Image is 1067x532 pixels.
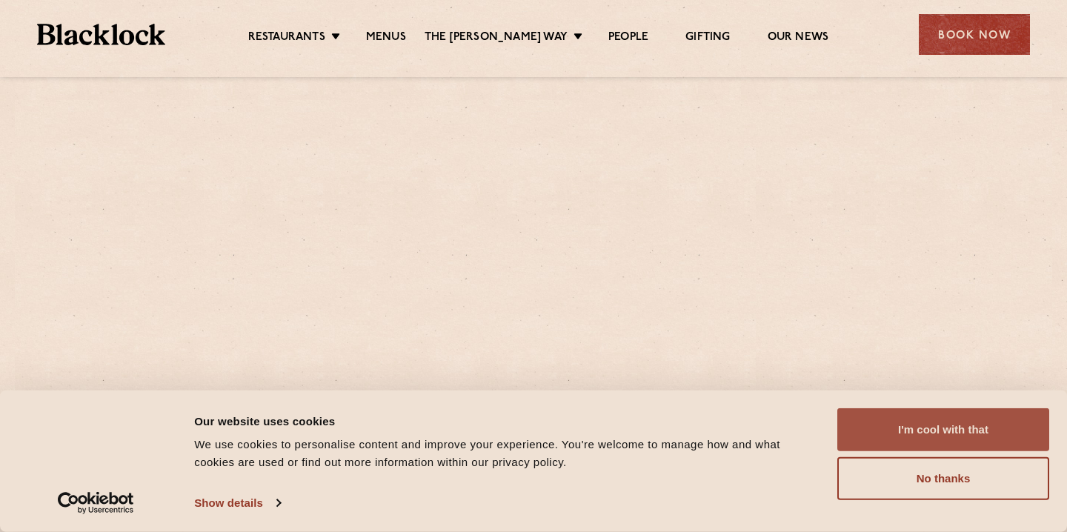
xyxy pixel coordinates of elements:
div: Our website uses cookies [194,412,820,430]
a: Restaurants [248,30,325,47]
a: The [PERSON_NAME] Way [425,30,568,47]
a: Gifting [685,30,730,47]
a: Usercentrics Cookiebot - opens in a new window [31,492,161,514]
a: People [608,30,648,47]
div: We use cookies to personalise content and improve your experience. You're welcome to manage how a... [194,436,820,471]
a: Our News [768,30,829,47]
a: Show details [194,492,280,514]
button: I'm cool with that [837,408,1049,451]
button: No thanks [837,457,1049,500]
a: Menus [366,30,406,47]
div: Book Now [919,14,1030,55]
img: BL_Textured_Logo-footer-cropped.svg [37,24,165,45]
